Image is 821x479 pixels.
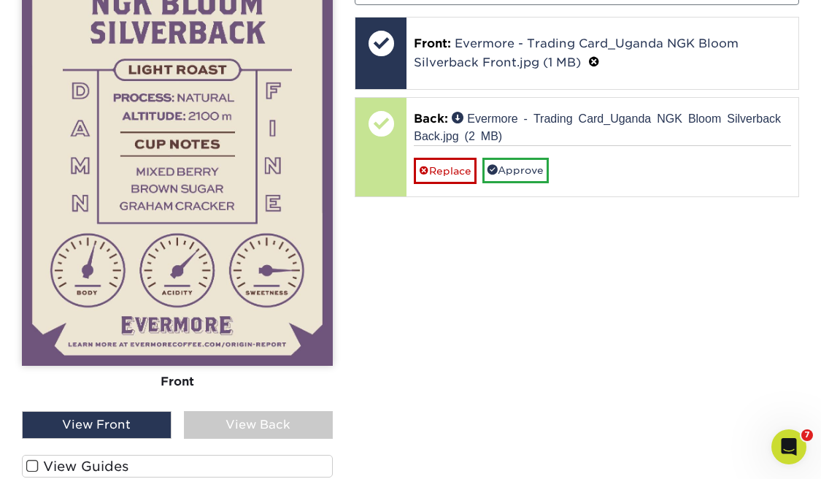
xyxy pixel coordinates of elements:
a: Evermore - Trading Card_Uganda NGK Bloom Silverback Back.jpg (2 MB) [414,112,781,141]
div: View Back [184,411,334,439]
iframe: Intercom live chat [771,429,806,464]
label: View Guides [22,455,333,478]
div: Front [22,366,333,398]
span: Back: [414,112,448,126]
span: 7 [801,429,813,441]
a: Replace [414,158,477,183]
a: Approve [482,158,549,183]
span: Front: [414,37,451,50]
div: View Front [22,411,171,439]
a: Evermore - Trading Card_Uganda NGK Bloom Silverback Front.jpg (1 MB) [414,37,739,69]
